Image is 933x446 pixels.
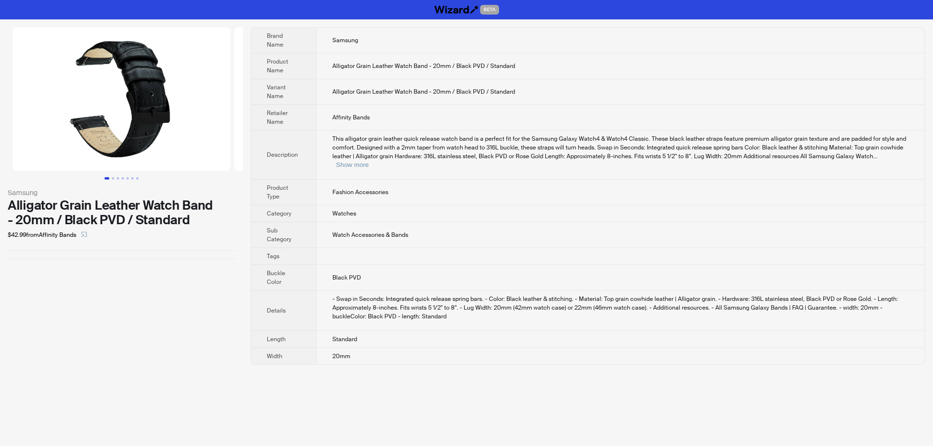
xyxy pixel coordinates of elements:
[332,335,357,343] span: Standard
[104,177,109,180] button: Go to slide 1
[8,198,235,227] div: Alligator Grain Leather Watch Band - 20mm / Black PVD / Standard
[234,27,452,171] img: Alligator Grain Leather Watch Band - 20mm / Black PVD / Standard Alligator Grain Leather Watch Ba...
[267,269,285,286] span: Buckle Color
[13,27,230,171] img: Alligator Grain Leather Watch Band - 20mm / Black PVD / Standard Alligator Grain Leather Watch Ba...
[332,188,388,196] span: Fashion Accessories
[267,210,292,217] span: Category
[332,295,909,321] div: - Swap in Seconds: Integrated quick release spring bars. - Color: Black leather & stitching. - Ma...
[332,352,350,360] span: 20mm
[117,177,119,180] button: Go to slide 3
[332,274,361,281] span: Black PVD
[131,177,134,180] button: Go to slide 6
[480,5,499,15] span: BETA
[332,135,906,160] span: This alligator grain leather quick release watch band is a perfect fit for the Samsung Galaxy Wat...
[267,227,292,243] span: Sub Category
[81,231,87,237] span: select
[267,83,286,100] span: Variant Name
[136,177,138,180] button: Go to slide 7
[267,307,286,314] span: Details
[8,227,235,243] div: $42.99 from Affinity Bands
[267,252,279,260] span: Tags
[332,88,515,96] span: Alligator Grain Leather Watch Band - 20mm / Black PVD / Standard
[332,210,356,217] span: Watches
[267,184,288,200] span: Product Type
[332,62,515,70] span: Alligator Grain Leather Watch Band - 20mm / Black PVD / Standard
[267,151,298,159] span: Description
[332,36,358,44] span: Samsung
[267,32,283,49] span: Brand Name
[112,177,114,180] button: Go to slide 2
[873,152,878,160] span: ...
[332,114,370,121] span: Affinity Bands
[267,335,286,343] span: Length
[267,58,288,74] span: Product Name
[336,161,369,168] button: Expand
[126,177,129,180] button: Go to slide 5
[121,177,124,180] button: Go to slide 4
[267,352,282,360] span: Width
[332,134,909,169] div: This alligator grain leather quick release watch band is a perfect fit for the Samsung Galaxy Wat...
[332,231,408,239] span: Watch Accessories & Bands
[267,109,288,126] span: Retailer Name
[8,187,235,198] div: Samsung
